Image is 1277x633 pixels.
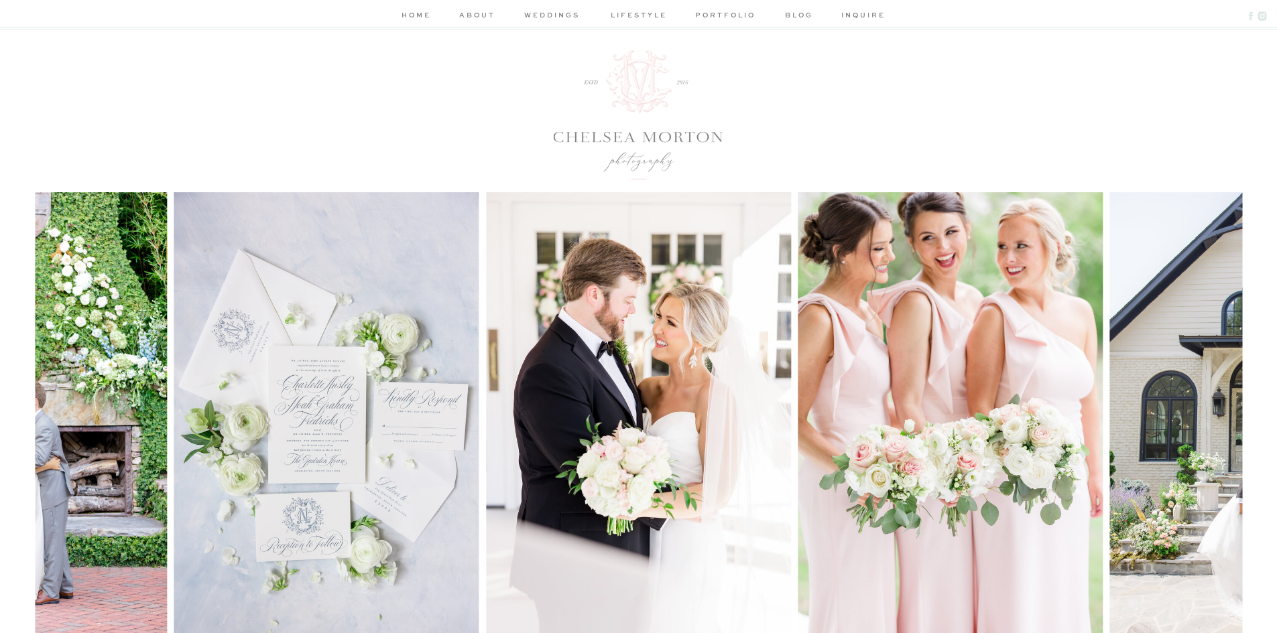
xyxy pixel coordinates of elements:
a: blog [780,9,818,23]
a: home [399,9,434,23]
a: weddings [520,9,584,23]
a: about [457,9,497,23]
a: inquire [841,9,879,23]
a: lifestyle [607,9,671,23]
a: portfolio [694,9,757,23]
